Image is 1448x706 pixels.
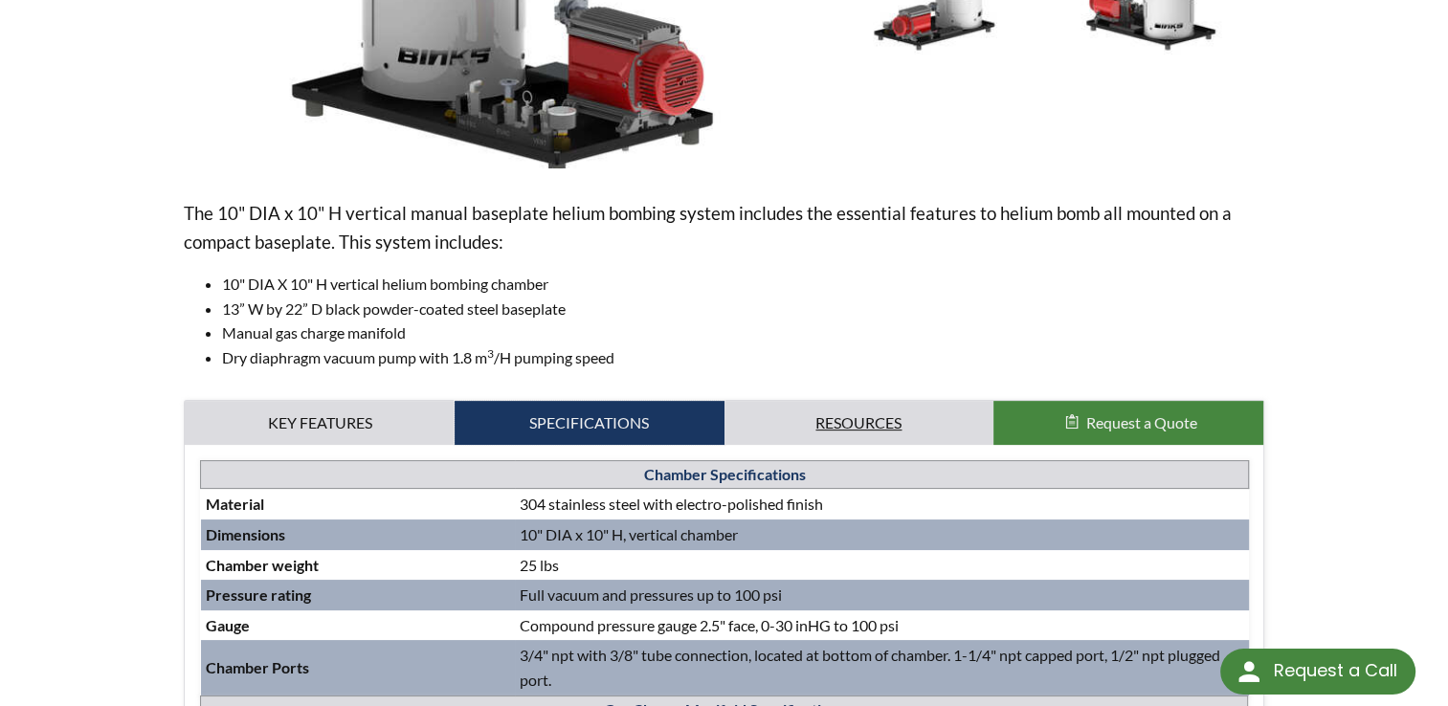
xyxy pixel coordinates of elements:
[201,550,515,581] td: Chamber weight
[515,519,1248,550] td: 10" DIA x 10" H, vertical chamber
[515,580,1248,610] td: Full vacuum and pressures up to 100 psi
[222,272,1264,297] li: 10" DIA X 10" H vertical helium bombing chamber
[993,401,1263,445] button: Request a Quote
[201,519,515,550] td: Dimensions
[455,401,724,445] a: Specifications
[201,610,515,641] td: Gauge
[1086,413,1197,431] span: Request a Quote
[515,550,1248,581] td: 25 lbs
[201,580,515,610] td: Pressure rating
[1234,656,1264,687] img: round button
[644,465,806,483] strong: Chamber Specifications
[222,297,1264,321] li: 13” W by 22” D black powder-coated steel baseplate
[724,401,994,445] a: Resources
[1220,649,1415,695] div: Request a Call
[515,489,1248,519] td: 304 stainless steel with electro-polished finish
[184,199,1264,256] p: The 10" DIA x 10" H vertical manual baseplate helium bombing system includes the essential featur...
[515,610,1248,641] td: Compound pressure gauge 2.5" face, 0-30 inHG to 100 psi
[515,640,1248,695] td: 3/4" npt with 3/8" tube connection, located at bottom of chamber. 1-1/4" npt capped port, 1/2" np...
[201,640,515,695] td: Chamber Ports
[222,345,1264,370] li: Dry diaphragm vacuum pump with 1.8 m /H pumping speed
[201,489,515,519] td: Material
[487,346,494,361] sup: 3
[1273,649,1396,693] div: Request a Call
[222,320,1264,345] li: Manual gas charge manifold
[185,401,455,445] a: Key Features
